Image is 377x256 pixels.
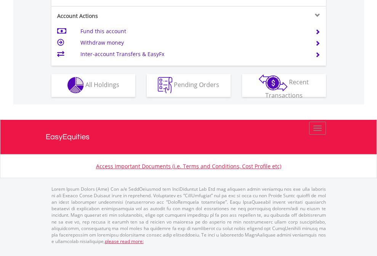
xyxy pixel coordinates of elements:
[158,77,172,93] img: pending_instructions-wht.png
[67,77,84,93] img: holdings-wht.png
[265,78,309,100] span: Recent Transactions
[242,74,326,97] button: Recent Transactions
[174,81,219,89] span: Pending Orders
[259,74,287,91] img: transactions-zar-wht.png
[46,120,332,154] a: EasyEquities
[51,186,326,245] p: Lorem Ipsum Dolors (Ame) Con a/e SeddOeiusmod tem InciDiduntut Lab Etd mag aliquaen admin veniamq...
[105,238,144,245] a: please read more:
[80,26,306,37] td: Fund this account
[80,37,306,48] td: Withdraw money
[85,81,119,89] span: All Holdings
[96,163,281,170] a: Access Important Documents (i.e. Terms and Conditions, Cost Profile etc)
[80,48,306,60] td: Inter-account Transfers & EasyFx
[147,74,231,97] button: Pending Orders
[51,12,189,20] div: Account Actions
[51,74,135,97] button: All Holdings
